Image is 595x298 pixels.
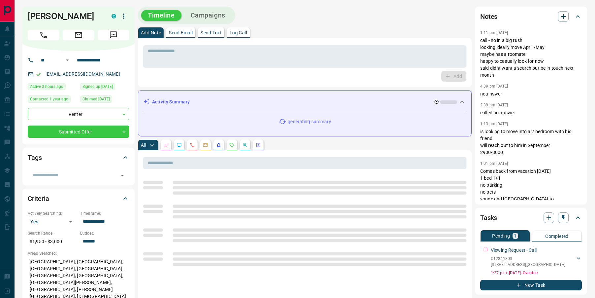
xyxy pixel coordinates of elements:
[28,236,77,247] p: $1,950 - $3,000
[111,14,116,19] div: condos.ca
[514,234,517,238] p: 1
[491,247,537,254] p: Viewing Request - Call
[63,30,94,40] span: Email
[28,150,129,166] div: Tags
[28,152,42,163] h2: Tags
[152,98,190,105] p: Activity Summary
[82,96,110,102] span: Claimed [DATE]
[480,210,582,226] div: Tasks
[545,234,569,239] p: Completed
[28,250,129,256] p: Areas Searched:
[98,30,129,40] span: Message
[480,9,582,24] div: Notes
[491,270,582,276] p: 1:27 p.m. [DATE] - Overdue
[216,142,221,148] svg: Listing Alerts
[480,11,497,22] h2: Notes
[480,168,582,258] p: Comes back from vacation [DATE] 1 bed 1+1 no parking no pets yonge and [GEOGRAPHIC_DATA] to harbo...
[480,91,582,97] p: noa nswer
[190,142,195,148] svg: Calls
[28,11,102,21] h1: [PERSON_NAME]
[141,143,146,147] p: All
[141,10,181,21] button: Timeline
[230,30,247,35] p: Log Call
[163,142,169,148] svg: Notes
[28,95,77,105] div: Fri Apr 19 2024
[176,142,182,148] svg: Lead Browsing Activity
[82,83,113,90] span: Signed up [DATE]
[30,83,63,90] span: Active 3 hours ago
[80,95,129,105] div: Sun Apr 06 2025
[28,30,59,40] span: Call
[28,108,129,120] div: Renter
[229,142,235,148] svg: Requests
[480,84,508,89] p: 4:39 pm [DATE]
[80,230,129,236] p: Budget:
[28,126,129,138] div: Submitted Offer
[203,142,208,148] svg: Emails
[46,71,120,77] a: [EMAIL_ADDRESS][DOMAIN_NAME]
[28,210,77,216] p: Actively Searching:
[63,56,71,64] button: Open
[80,83,129,92] div: Wed Dec 13 2023
[480,161,508,166] p: 1:01 pm [DATE]
[491,262,565,268] p: [STREET_ADDRESS] , [GEOGRAPHIC_DATA]
[480,280,582,290] button: New Task
[480,103,508,107] p: 2:39 pm [DATE]
[288,118,331,125] p: generating summary
[480,128,582,156] p: is looking to move into a 2 bedroom with his friend will reach out to him in September 2900-3000
[141,30,161,35] p: Add Note
[28,191,129,206] div: Criteria
[480,212,497,223] h2: Tasks
[242,142,248,148] svg: Opportunities
[28,230,77,236] p: Search Range:
[492,234,510,238] p: Pending
[480,37,582,79] p: call - no in a big rush looking ideally move April /May maybe has a roomate happy to casually loo...
[201,30,222,35] p: Send Text
[143,96,466,108] div: Activity Summary
[80,210,129,216] p: Timeframe:
[118,171,127,180] button: Open
[30,96,68,102] span: Contacted 1 year ago
[480,122,508,126] p: 1:13 pm [DATE]
[28,193,49,204] h2: Criteria
[491,256,565,262] p: C12341803
[36,72,41,77] svg: Email Verified
[169,30,193,35] p: Send Email
[480,109,582,116] p: called no answer
[480,30,508,35] p: 1:11 pm [DATE]
[184,10,232,21] button: Campaigns
[28,216,77,227] div: Yes
[28,83,77,92] div: Wed Aug 13 2025
[256,142,261,148] svg: Agent Actions
[491,254,582,269] div: C12341803[STREET_ADDRESS],[GEOGRAPHIC_DATA]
